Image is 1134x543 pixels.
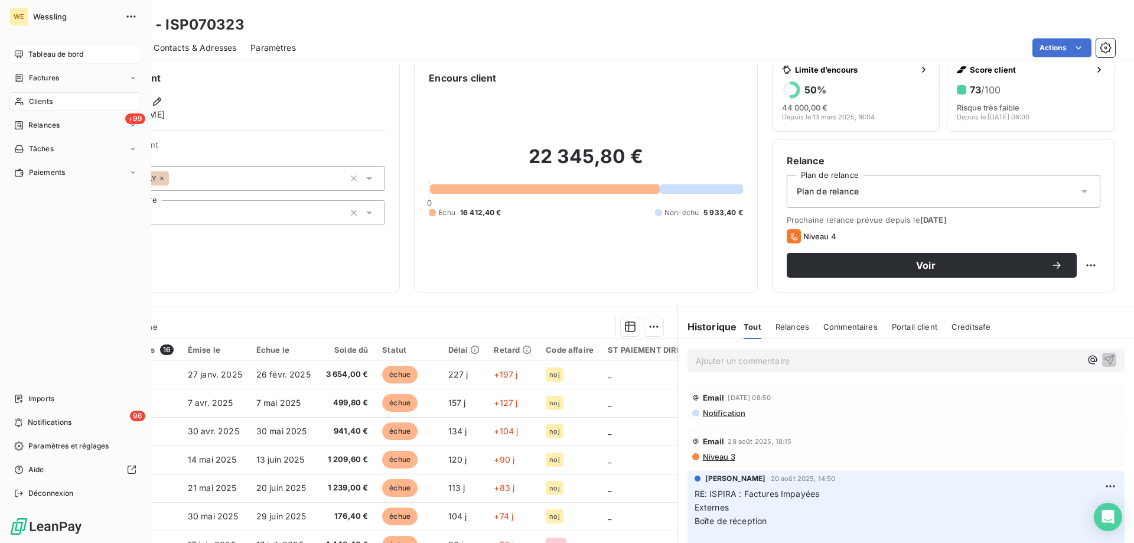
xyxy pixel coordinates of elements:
span: échue [382,451,418,469]
button: Score client73/100Risque très faibleDepuis le [DATE] 08:00 [947,56,1115,132]
span: 28 août 2025, 18:15 [728,438,791,445]
span: 20 juin 2025 [256,483,307,493]
span: Paiements [29,167,65,178]
span: échue [382,479,418,497]
span: _ [608,398,611,408]
span: 30 avr. 2025 [188,426,239,436]
span: +90 j [494,454,514,464]
span: Relances [28,120,60,131]
span: noj [549,513,559,520]
h6: Encours client [429,71,496,85]
span: +197 j [494,369,517,379]
span: 113 j [448,483,465,493]
span: 1 239,00 € [325,482,369,494]
span: Clients [29,96,53,107]
span: 941,40 € [325,425,369,437]
span: Limite d’encours [795,65,915,74]
span: /100 [981,84,1001,96]
span: 20 août 2025, 14:50 [771,475,836,482]
button: Voir [787,253,1077,278]
span: échue [382,508,418,525]
span: 26 févr. 2025 [256,369,311,379]
div: Émise le [188,345,242,355]
span: 13 juin 2025 [256,454,305,464]
span: Depuis le 13 mars 2025, 16:04 [782,113,875,121]
span: échue [382,422,418,440]
span: _ [608,483,611,493]
span: Externes [695,502,729,512]
span: 134 j [448,426,467,436]
span: Contacts & Adresses [154,42,236,54]
span: 176,40 € [325,511,369,522]
input: Ajouter une valeur [169,173,178,184]
div: Échue le [256,345,311,355]
span: 16 [160,344,174,355]
span: 0 [427,198,432,207]
span: 157 j [448,398,466,408]
span: Échu [438,207,455,218]
div: Solde dû [325,345,369,355]
span: 16 412,40 € [460,207,501,218]
span: Email [703,393,725,402]
span: noj [549,371,559,378]
span: Notification [702,408,746,418]
button: Limite d’encours50%44 000,00 €Depuis le 13 mars 2025, 16:04 [772,56,940,132]
div: Code affaire [546,345,594,355]
span: Commentaires [823,322,878,331]
span: échue [382,366,418,383]
div: ST PAIEMENT DIRECT [608,345,693,355]
span: 44 000,00 € [782,103,827,112]
span: Déconnexion [28,488,74,499]
span: _ [608,511,611,521]
span: 14 mai 2025 [188,454,237,464]
span: Tableau de bord [28,49,83,60]
span: [PERSON_NAME] [705,473,766,484]
span: Propriétés Client [95,140,385,157]
span: Tâches [29,144,54,154]
button: Actions [1032,38,1091,57]
span: Plan de relance [797,186,859,197]
span: Tout [744,322,761,331]
span: 120 j [448,454,467,464]
span: 1 209,60 € [325,454,369,466]
span: Depuis le [DATE] 08:00 [957,113,1029,121]
span: [DATE] [920,215,947,225]
span: Aide [28,464,44,475]
span: 227 j [448,369,468,379]
span: Relances [775,322,809,331]
span: Paramètres [250,42,296,54]
div: Statut [382,345,434,355]
span: Voir [801,261,1051,270]
span: _ [608,426,611,436]
span: Score client [970,65,1090,74]
span: Non-échu [664,207,699,218]
h6: 50 % [804,84,826,96]
h6: Relance [787,154,1100,168]
a: Aide [9,460,141,479]
span: 499,80 € [325,397,369,409]
span: 27 janv. 2025 [188,369,242,379]
span: échue [382,394,418,412]
span: 5 933,40 € [703,207,743,218]
span: 7 avr. 2025 [188,398,233,408]
span: Risque très faible [957,103,1019,112]
span: +74 j [494,511,513,521]
h6: 73 [970,84,1001,96]
span: 3 654,00 € [325,369,369,381]
img: Logo LeanPay [9,517,83,536]
span: Paramètres et réglages [28,441,109,451]
span: 7 mai 2025 [256,398,301,408]
span: Email [703,437,725,446]
span: Wessling [33,12,118,21]
span: +99 [125,113,145,124]
span: _ [608,369,611,379]
span: Prochaine relance prévue depuis le [787,215,1100,225]
span: +127 j [494,398,517,408]
span: [DATE] 08:50 [728,394,771,401]
span: noj [549,399,559,407]
div: Open Intercom Messenger [1094,503,1122,531]
span: 30 mai 2025 [256,426,307,436]
span: RE: ISPIRA : Factures Impayées [695,489,820,499]
span: 104 j [448,511,467,521]
div: Délai [448,345,480,355]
